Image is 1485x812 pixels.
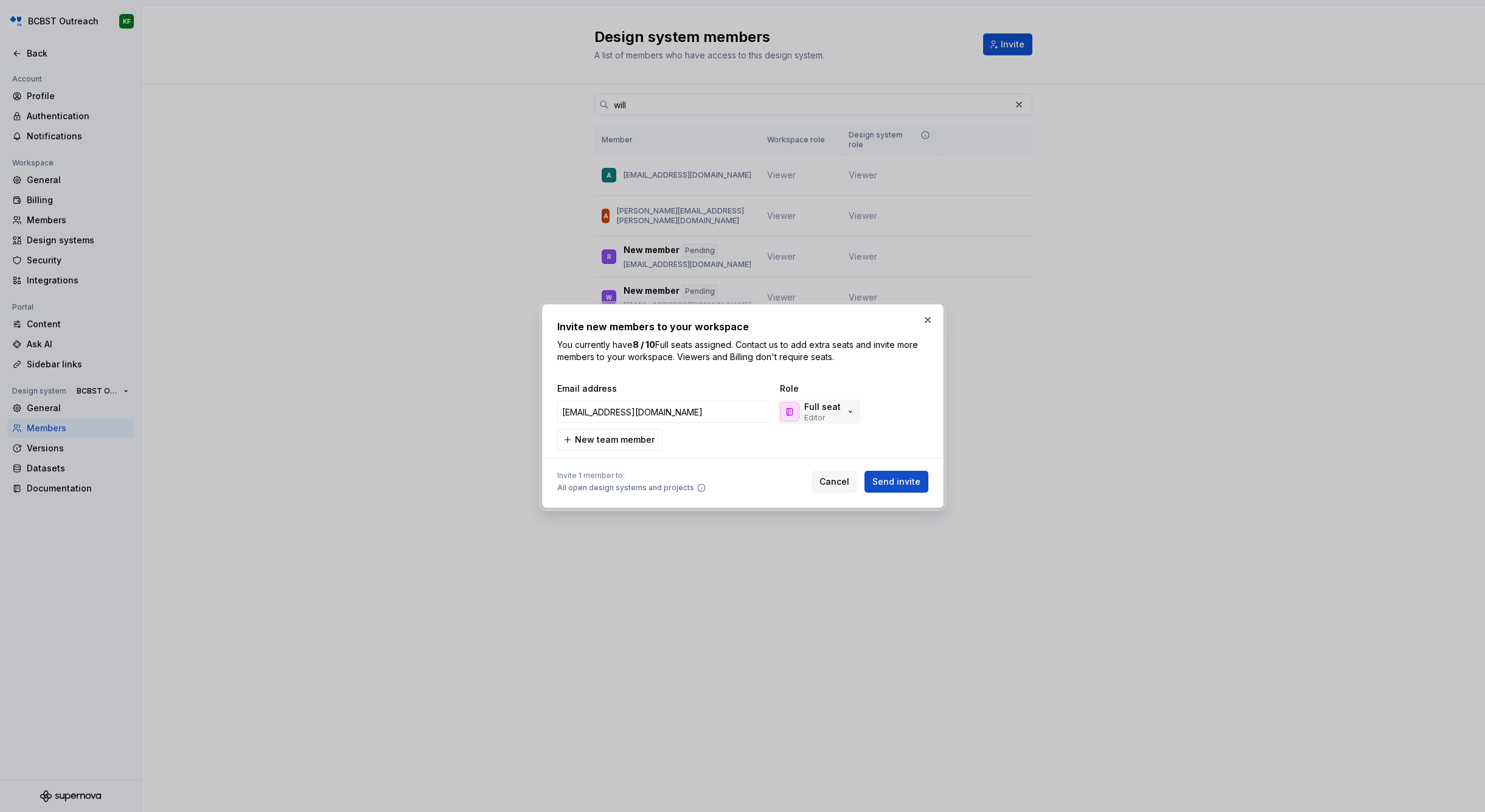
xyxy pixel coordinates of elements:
b: 8 / 10 [633,339,655,350]
span: Send invite [872,476,920,488]
h2: Invite new members to your workspace [557,319,928,334]
button: Cancel [812,471,857,493]
span: Email address [557,383,775,395]
button: Send invite [864,471,928,493]
span: Invite 1 member to: [557,471,706,481]
span: New team member [575,434,655,446]
span: Role [780,383,902,395]
span: All open design systems and projects [557,483,694,493]
p: You currently have Full seats assigned. Contact us to add extra seats and invite more members to ... [557,339,928,363]
span: Cancel [819,476,849,488]
p: Editor [804,413,825,423]
button: New team member [557,429,663,451]
p: Full seat [804,401,841,413]
button: Full seatEditor [777,400,860,424]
